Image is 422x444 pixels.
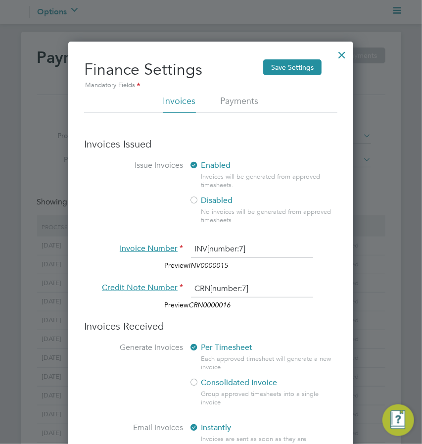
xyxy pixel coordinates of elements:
[382,404,414,436] button: Engage Resource Center
[84,320,337,333] h3: Invoices Received
[188,261,228,270] em: INV0000015
[164,300,337,309] span: Preview
[201,390,337,407] div: Group approved timesheets into a single invoice
[84,80,337,91] div: Mandatory Fields
[84,59,337,91] h2: Finance Settings
[84,343,183,353] label: Generate Invoices
[189,196,330,206] label: Disabled
[189,423,330,433] label: Instantly
[201,355,337,372] div: Each approved timesheet will generate a new invoice
[164,261,337,270] span: Preview
[263,59,322,75] button: Save Settings
[189,378,330,388] label: Consolidated Invoice
[221,95,259,113] li: Payments
[84,160,183,171] label: Issue Invoices
[102,283,178,293] span: Credit Note Number
[201,173,337,190] div: Invoices will be generated from approved timesheets.
[188,300,231,309] em: CRN0000016
[201,208,337,225] div: No invoices will be generated from approved timesheets.
[189,160,330,171] label: Enabled
[189,343,330,353] label: Per Timesheet
[120,244,178,253] span: Invoice Number
[84,138,337,150] h3: Invoices Issued
[163,95,196,113] li: Invoices
[84,423,183,433] label: Email Invoices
